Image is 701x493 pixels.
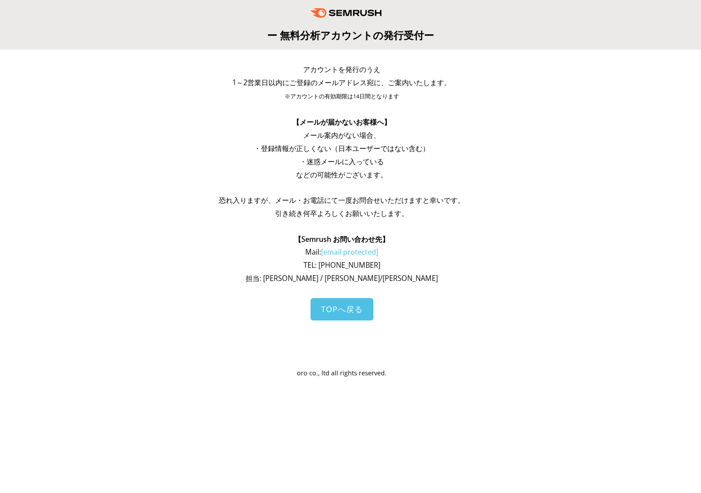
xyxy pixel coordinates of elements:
span: 【メールが届かないお客様へ】 [293,117,391,127]
span: 【Semrush お問い合わせ先】 [294,234,389,244]
a: TOPへ戻る [311,298,373,320]
span: TOPへ戻る [321,304,363,314]
span: アカウントを発行のうえ [303,65,380,74]
span: メール案内がない場合、 [303,130,380,140]
span: Mail: [305,247,378,257]
span: TEL: [PHONE_NUMBER] [304,260,380,270]
span: 担当: [PERSON_NAME] / [PERSON_NAME]/[PERSON_NAME] [246,273,438,283]
span: ・登録情報が正しくない（日本ユーザーではない含む） [254,144,430,153]
span: ※アカウントの有効期限は14日間となります [285,93,399,100]
span: などの可能性がございます。 [296,170,387,180]
span: oro co., ltd all rights reserved. [297,369,387,377]
span: ・迷惑メールに入っている [300,157,384,166]
a: [email protected] [321,247,378,257]
span: 1～2営業日以内にご登録のメールアドレス宛に、ご案内いたします。 [232,78,451,87]
span: ー 無料分析アカウントの発行受付ー [267,28,434,42]
span: 恐れ入りますが、メール・お電話にて一度お問合せいただけますと幸いです。 [219,195,465,205]
span: 引き続き何卒よろしくお願いいたします。 [275,209,408,218]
